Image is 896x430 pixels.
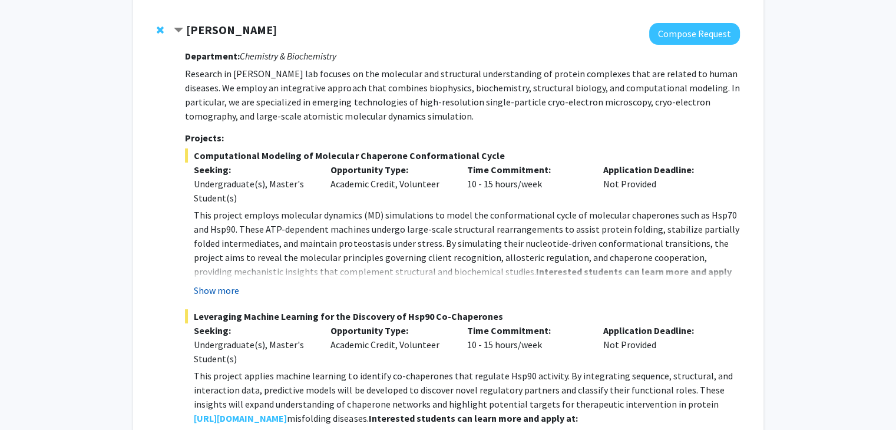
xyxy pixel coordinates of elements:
p: Opportunity Type: [330,323,449,338]
p: Application Deadline: [603,323,722,338]
strong: Interested students can learn more and apply at: [368,412,577,424]
p: This project applies machine learning to identify co-chaperones that regulate Hsp90 activity. By ... [194,369,739,425]
p: Application Deadline: [603,163,722,177]
p: This project employs molecular dynamics (MD) simulations to model the conformational cycle of mol... [194,208,739,293]
button: Compose Request to Yanxin Liu [649,23,740,45]
span: Remove Yanxin Liu from bookmarks [157,25,164,35]
p: Opportunity Type: [330,163,449,177]
p: Time Commitment: [467,163,586,177]
span: Contract Yanxin Liu Bookmark [174,26,183,35]
iframe: Chat [9,377,50,421]
div: Not Provided [594,163,731,205]
div: 10 - 15 hours/week [458,163,594,205]
p: Seeking: [194,323,313,338]
div: Academic Credit, Volunteer [322,323,458,366]
p: Seeking: [194,163,313,177]
p: Research in [PERSON_NAME] lab focuses on the molecular and structural understanding of protein co... [185,67,739,123]
a: [URL][DOMAIN_NAME] [194,411,287,425]
strong: [URL][DOMAIN_NAME] [194,412,287,424]
strong: [PERSON_NAME] [186,22,277,37]
i: Chemistry & Biochemistry [240,50,336,62]
strong: Department: [185,50,240,62]
div: Undergraduate(s), Master's Student(s) [194,177,313,205]
div: 10 - 15 hours/week [458,323,594,366]
span: Computational Modeling of Molecular Chaperone Conformational Cycle [185,148,739,163]
div: Academic Credit, Volunteer [322,163,458,205]
button: Show more [194,283,239,297]
strong: Projects: [185,132,224,144]
div: Undergraduate(s), Master's Student(s) [194,338,313,366]
p: Time Commitment: [467,323,586,338]
span: Leveraging Machine Learning for the Discovery of Hsp90 Co-Chaperones [185,309,739,323]
div: Not Provided [594,323,731,366]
